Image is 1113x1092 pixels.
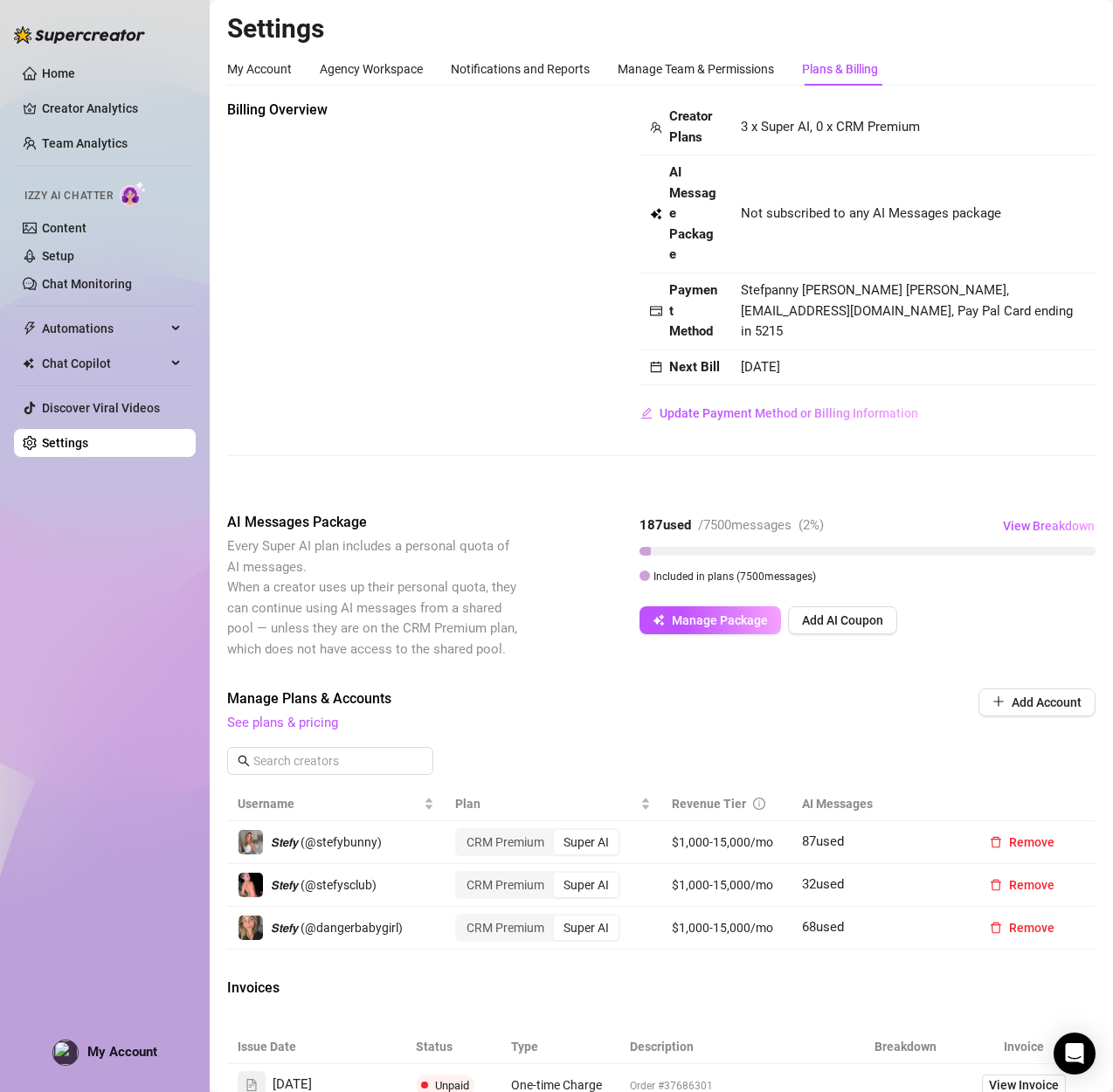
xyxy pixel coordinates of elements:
div: Manage Team & Permissions [618,59,774,79]
span: My Account [87,1044,157,1060]
img: 𝙎𝙩𝙚𝙛𝙮 (@stefybunny) [238,830,263,854]
div: My Account [227,59,292,79]
div: Super AI [554,873,619,897]
span: calendar [650,361,662,373]
div: segmented control [455,914,620,942]
span: Add Account [1012,695,1082,709]
img: profilePics%2Fqht6QgC3YSM5nHrYR1G2uRKaphB3.jpeg [53,1040,78,1065]
span: edit [640,407,653,419]
span: search [238,755,250,767]
button: Add AI Coupon [788,606,897,634]
span: Manage Plans & Accounts [227,688,860,709]
input: Search creators [253,751,409,771]
td: $1,000-15,000/mo [661,907,792,950]
span: Izzy AI Chatter [24,188,113,204]
span: View Breakdown [1003,519,1095,533]
span: Remove [1009,835,1054,849]
button: Manage Package [639,606,781,634]
button: Update Payment Method or Billing Information [639,399,919,427]
span: delete [990,836,1002,848]
span: Order #37686301 [630,1080,713,1092]
span: team [650,121,662,134]
strong: Payment Method [669,282,717,339]
span: thunderbolt [23,321,37,335]
a: Home [42,66,75,80]
div: Notifications and Reports [451,59,590,79]
span: Not subscribed to any AI Messages package [741,204,1001,225]
span: file-text [245,1079,258,1091]
th: Status [405,1030,501,1064]
button: Remove [976,871,1068,899]
th: AI Messages [792,787,965,821]
div: Plans & Billing [802,59,878,79]
span: 68 used [802,919,844,935]
div: Agency Workspace [320,59,423,79]
span: Add AI Coupon [802,613,883,627]
span: credit-card [650,305,662,317]
span: 𝙎𝙩𝙚𝙛𝙮 (@dangerbabygirl) [271,921,403,935]
span: info-circle [753,798,765,810]
span: 32 used [802,876,844,892]
button: View Breakdown [1002,512,1096,540]
span: plus [992,695,1005,708]
a: Content [42,221,86,235]
h2: Settings [227,12,1096,45]
span: AI Messages Package [227,512,521,533]
span: 87 used [802,833,844,849]
span: ( 2 %) [798,517,824,533]
td: $1,000-15,000/mo [661,864,792,907]
a: Team Analytics [42,136,128,150]
th: Issue Date [227,1030,405,1064]
span: Remove [1009,878,1054,892]
a: Chat Monitoring [42,277,132,291]
div: CRM Premium [457,830,554,854]
span: Plan [455,794,638,813]
span: / 7500 messages [698,517,792,533]
a: Settings [42,436,88,450]
span: One-time Charge [511,1078,602,1092]
th: Breakdown [858,1030,953,1064]
th: Plan [445,787,662,821]
div: CRM Premium [457,873,554,897]
strong: Next Bill [669,359,720,375]
span: [DATE] [741,359,780,375]
button: Add Account [978,688,1096,716]
div: Super AI [554,916,619,940]
span: Included in plans ( 7500 messages) [653,570,816,583]
th: Type [501,1030,619,1064]
span: 3 x Super AI, 0 x CRM Premium [741,119,920,135]
span: Chat Copilot [42,349,166,377]
a: Setup [42,249,74,263]
span: Manage Package [672,613,768,627]
th: Description [619,1030,857,1064]
div: segmented control [455,828,620,856]
span: Remove [1009,921,1054,935]
th: Invoice [953,1030,1096,1064]
a: See plans & pricing [227,715,338,730]
div: Super AI [554,830,619,854]
img: 𝙎𝙩𝙚𝙛𝙮 (@stefysclub) [238,873,263,897]
strong: AI Message Package [669,164,716,262]
img: AI Chatter [120,181,147,206]
img: Chat Copilot [23,357,34,370]
div: segmented control [455,871,620,899]
span: Username [238,794,420,813]
div: Open Intercom Messenger [1054,1033,1096,1075]
td: $1,000-15,000/mo [661,821,792,864]
span: 𝙎𝙩𝙚𝙛𝙮 (@stefybunny) [271,835,382,849]
strong: 187 used [639,517,691,533]
span: Stefpanny [PERSON_NAME] [PERSON_NAME], [EMAIL_ADDRESS][DOMAIN_NAME], Pay Pal Card ending in 5215 [741,282,1073,339]
span: Automations [42,314,166,342]
span: delete [990,879,1002,891]
th: Username [227,787,445,821]
span: Update Payment Method or Billing Information [660,406,918,420]
span: Billing Overview [227,100,521,121]
span: Invoices [227,978,521,999]
span: delete [990,922,1002,934]
a: Discover Viral Videos [42,401,160,415]
strong: Creator Plans [669,108,712,145]
span: Revenue Tier [672,797,746,811]
img: logo-BBDzfeDw.svg [14,26,145,44]
span: 𝙎𝙩𝙚𝙛𝙮 (@stefysclub) [271,878,377,892]
button: Remove [976,828,1068,856]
